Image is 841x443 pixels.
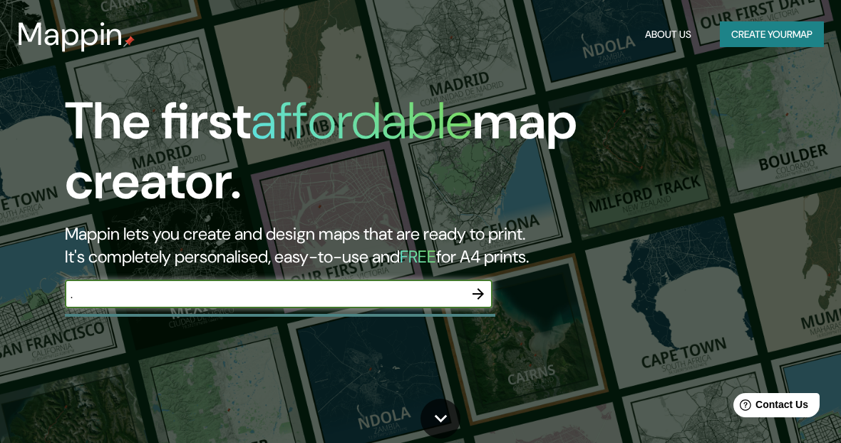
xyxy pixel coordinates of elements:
iframe: Help widget launcher [714,387,825,427]
h1: The first map creator. [65,91,738,223]
h3: Mappin [17,16,123,53]
img: mappin-pin [123,36,135,47]
button: About Us [639,21,697,48]
h1: affordable [251,88,473,154]
button: Create yourmap [720,21,824,48]
h2: Mappin lets you create and design maps that are ready to print. It's completely personalised, eas... [65,223,738,268]
input: Choose your favourite place [65,286,464,302]
h5: FREE [400,245,436,268]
